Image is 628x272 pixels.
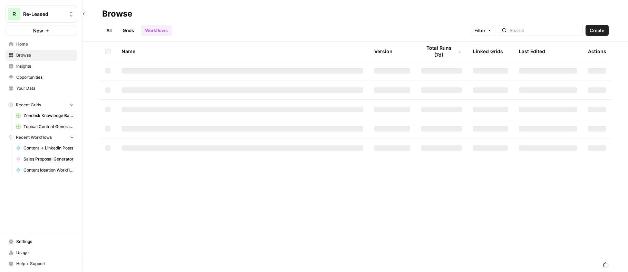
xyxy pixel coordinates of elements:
[588,42,606,61] div: Actions
[13,110,77,121] a: Zendesk Knowledge Base Update
[590,27,605,34] span: Create
[141,25,172,36] a: Workflows
[23,113,74,119] span: Zendesk Knowledge Base Update
[33,27,43,34] span: New
[102,25,116,36] a: All
[16,239,74,245] span: Settings
[421,42,462,61] div: Total Runs (7d)
[6,132,77,143] button: Recent Workflows
[470,25,496,36] button: Filter
[102,8,132,19] div: Browse
[16,250,74,256] span: Usage
[6,247,77,258] a: Usage
[473,42,503,61] div: Linked Grids
[6,50,77,61] a: Browse
[474,27,485,34] span: Filter
[6,100,77,110] button: Recent Grids
[23,145,74,151] span: Content -> Linkedin Posts
[16,41,74,47] span: Home
[6,236,77,247] a: Settings
[122,42,363,61] div: Name
[6,258,77,269] button: Help + Support
[6,39,77,50] a: Home
[510,27,580,34] input: Search
[16,102,41,108] span: Recent Grids
[16,134,52,140] span: Recent Workflows
[16,85,74,91] span: Your Data
[23,156,74,162] span: Sales Proposal Generator
[23,11,65,18] span: Re-Leased
[6,26,77,36] button: New
[374,42,393,61] div: Version
[16,63,74,69] span: Insights
[16,52,74,58] span: Browse
[23,124,74,130] span: Topical Content Generation Grid
[13,143,77,154] a: Content -> Linkedin Posts
[6,72,77,83] a: Opportunities
[586,25,609,36] button: Create
[118,25,138,36] a: Grids
[23,167,74,173] span: Content Ideation Workflow
[6,83,77,94] a: Your Data
[519,42,545,61] div: Last Edited
[12,10,16,18] span: R
[13,154,77,165] a: Sales Proposal Generator
[13,165,77,176] a: Content Ideation Workflow
[16,261,74,267] span: Help + Support
[6,6,77,23] button: Workspace: Re-Leased
[16,74,74,80] span: Opportunities
[13,121,77,132] a: Topical Content Generation Grid
[6,61,77,72] a: Insights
